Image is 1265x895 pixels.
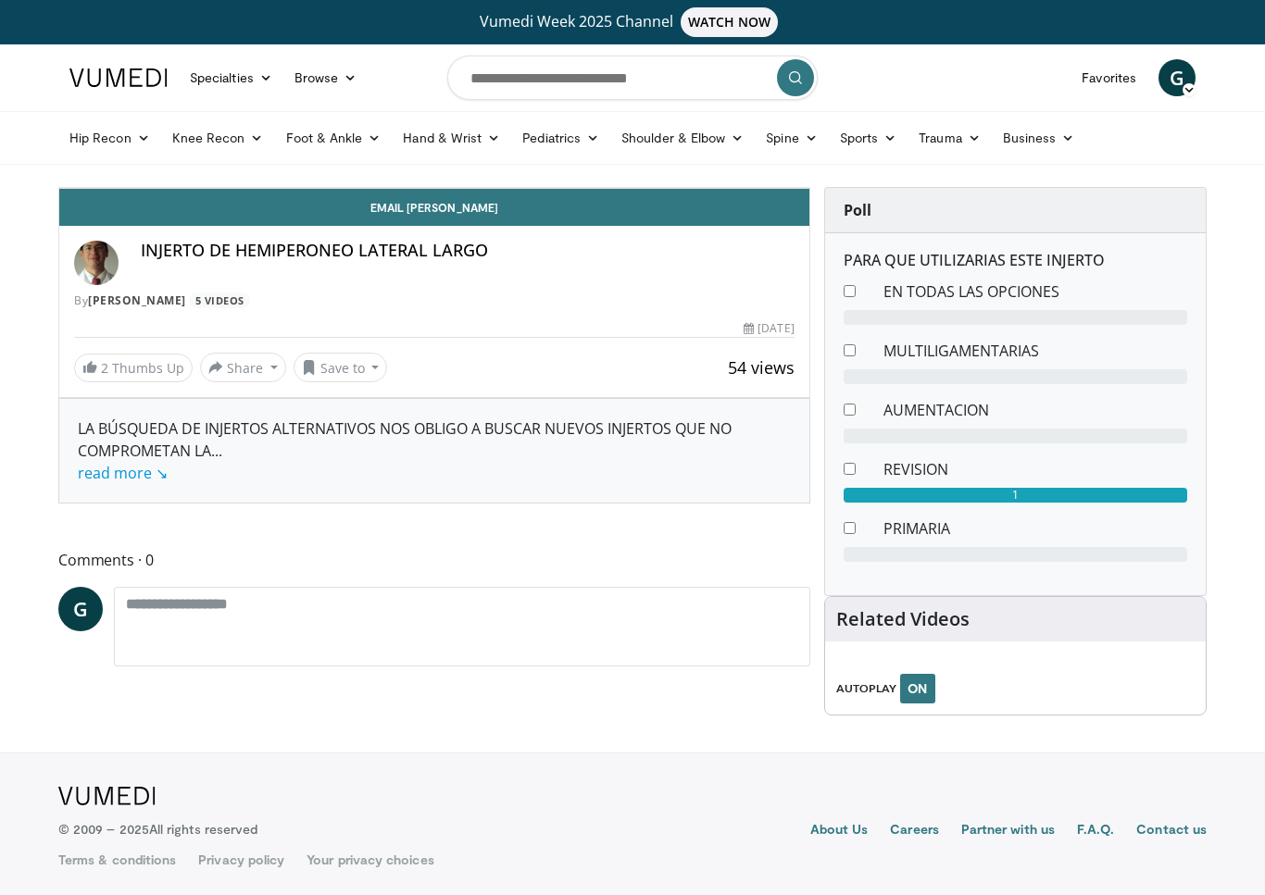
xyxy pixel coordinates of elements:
dd: PRIMARIA [870,517,1201,540]
img: VuMedi Logo [69,68,168,87]
button: Save to [294,353,388,382]
span: AUTOPLAY [836,680,896,697]
a: Sports [829,119,908,156]
a: G [1159,59,1196,96]
button: ON [900,674,935,703]
div: By [74,292,795,309]
span: 54 views [728,356,795,379]
a: Specialties [179,59,283,96]
a: Favorites [1071,59,1147,96]
a: About Us [810,820,869,842]
input: Search topics, interventions [447,56,818,100]
a: 2 Thumbs Up [74,354,193,382]
p: © 2009 – 2025 [58,820,257,839]
dd: REVISION [870,458,1201,480]
h6: PARA QUE UTILIZARIAS ESTE INJERTO [844,252,1187,269]
a: F.A.Q. [1077,820,1114,842]
a: Contact us [1136,820,1207,842]
a: Pediatrics [511,119,610,156]
span: All rights reserved [149,821,257,837]
a: Hip Recon [58,119,161,156]
div: [DATE] [744,320,794,337]
a: 5 Videos [189,292,250,308]
img: VuMedi Logo [58,787,156,805]
a: Knee Recon [161,119,275,156]
h4: INJERTO DE HEMIPERONEO LATERAL LARGO [141,241,795,261]
a: Terms & conditions [58,851,176,869]
span: 2 [101,359,108,377]
span: Comments 0 [58,548,810,572]
a: Privacy policy [198,851,284,869]
strong: Poll [844,200,871,220]
a: Browse [283,59,369,96]
a: Spine [755,119,828,156]
a: Shoulder & Elbow [610,119,755,156]
a: Hand & Wrist [392,119,511,156]
dd: AUMENTACION [870,399,1201,421]
a: [PERSON_NAME] [88,292,186,308]
a: Partner with us [961,820,1055,842]
a: Careers [890,820,939,842]
img: Avatar [74,241,119,285]
h4: Related Videos [836,608,970,630]
video-js: Video Player [59,188,809,189]
a: G [58,587,103,631]
dd: EN TODAS LAS OPCIONES [870,280,1201,303]
div: 1 [844,488,1187,503]
div: LA BÚSQUEDA DE INJERTOS ALTERNATIVOS NOS OBLIGO A BUSCAR NUEVOS INJERTOS QUE NO COMPROMETAN LA [78,417,791,484]
a: read more ↘ [78,463,168,483]
a: Email [PERSON_NAME] [59,189,809,226]
button: Share [200,353,286,382]
dd: MULTILIGAMENTARIAS [870,340,1201,362]
a: Business [992,119,1086,156]
a: Foot & Ankle [275,119,393,156]
a: Vumedi Week 2025 ChannelWATCH NOW [72,7,1193,37]
span: WATCH NOW [681,7,779,37]
a: Your privacy choices [307,851,433,869]
a: Trauma [908,119,992,156]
